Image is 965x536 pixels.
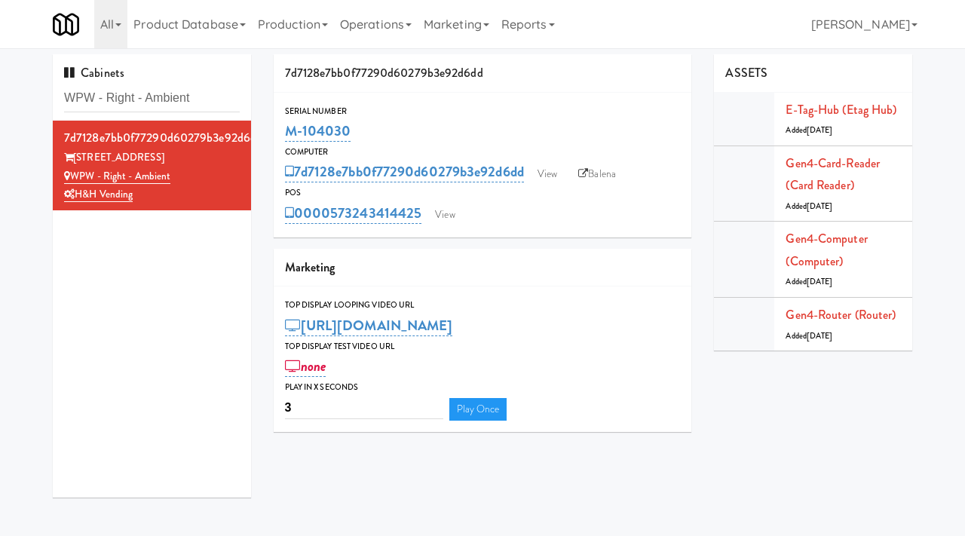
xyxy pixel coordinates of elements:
[725,64,767,81] span: ASSETS
[64,127,240,149] div: 7d7128e7bb0f77290d60279b3e92d6dd
[285,356,326,377] a: none
[807,201,833,212] span: [DATE]
[285,185,681,201] div: POS
[285,145,681,160] div: Computer
[64,169,170,184] a: WPW - Right - Ambient
[64,187,133,202] a: H&H Vending
[285,259,335,276] span: Marketing
[285,315,453,336] a: [URL][DOMAIN_NAME]
[285,104,681,119] div: Serial Number
[64,149,240,167] div: [STREET_ADDRESS]
[64,64,124,81] span: Cabinets
[285,161,524,182] a: 7d7128e7bb0f77290d60279b3e92d6dd
[807,124,833,136] span: [DATE]
[786,155,880,194] a: Gen4-card-reader (Card Reader)
[571,163,623,185] a: Balena
[807,276,833,287] span: [DATE]
[449,398,507,421] a: Play Once
[786,201,832,212] span: Added
[530,163,565,185] a: View
[786,101,896,118] a: E-tag-hub (Etag Hub)
[786,306,896,323] a: Gen4-router (Router)
[285,203,422,224] a: 0000573243414425
[427,204,462,226] a: View
[807,330,833,342] span: [DATE]
[786,124,832,136] span: Added
[64,84,240,112] input: Search cabinets
[53,11,79,38] img: Micromart
[274,54,692,93] div: 7d7128e7bb0f77290d60279b3e92d6dd
[285,121,351,142] a: M-104030
[786,276,832,287] span: Added
[285,380,681,395] div: Play in X seconds
[786,330,832,342] span: Added
[285,298,681,313] div: Top Display Looping Video Url
[53,121,251,210] li: 7d7128e7bb0f77290d60279b3e92d6dd[STREET_ADDRESS] WPW - Right - AmbientH&H Vending
[285,339,681,354] div: Top Display Test Video Url
[786,230,867,270] a: Gen4-computer (Computer)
